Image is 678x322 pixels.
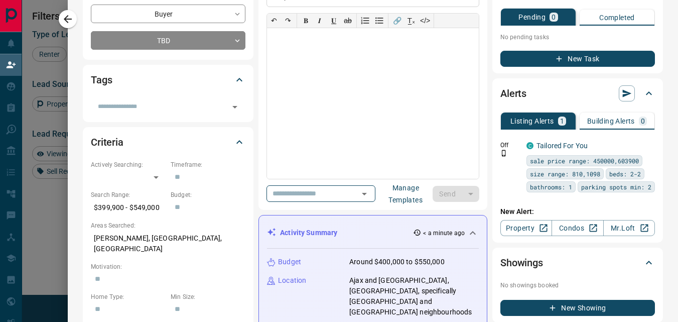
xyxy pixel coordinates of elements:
[500,150,507,157] svg: Push Notification Only
[278,257,301,267] p: Budget
[313,14,327,28] button: 𝑰
[349,257,445,267] p: Around $400,000 to $550,000
[357,187,371,201] button: Open
[536,142,588,150] a: Tailored For You
[171,190,245,199] p: Budget:
[552,220,603,236] a: Condos
[530,169,600,179] span: size range: 810,1098
[500,220,552,236] a: Property
[91,134,123,150] h2: Criteria
[500,30,655,45] p: No pending tasks
[641,118,645,125] p: 0
[331,17,336,25] span: 𝐔
[91,199,166,216] p: $399,900 - $549,000
[500,85,526,101] h2: Alerts
[91,72,112,88] h2: Tags
[500,81,655,105] div: Alerts
[349,275,479,317] p: Ajax and [GEOGRAPHIC_DATA], [GEOGRAPHIC_DATA], specifically [GEOGRAPHIC_DATA] and [GEOGRAPHIC_DAT...
[390,14,404,28] button: 🔗
[171,292,245,301] p: Min Size:
[91,160,166,169] p: Actively Searching:
[327,14,341,28] button: 𝐔
[91,190,166,199] p: Search Range:
[500,51,655,67] button: New Task
[267,224,479,242] div: Activity Summary< a minute ago
[609,169,641,179] span: beds: 2-2
[587,118,635,125] p: Building Alerts
[278,275,306,286] p: Location
[267,14,281,28] button: ↶
[281,14,295,28] button: ↷
[280,228,337,238] p: Activity Summary
[91,292,166,301] p: Home Type:
[341,14,355,28] button: ab
[500,141,520,150] p: Off
[603,220,655,236] a: Mr.Loft
[171,160,245,169] p: Timeframe:
[500,251,655,275] div: Showings
[510,118,554,125] p: Listing Alerts
[599,14,635,21] p: Completed
[552,14,556,21] p: 0
[560,118,564,125] p: 1
[91,31,245,50] div: TBD
[581,182,651,192] span: parking spots min: 2
[530,182,572,192] span: bathrooms: 1
[91,221,245,230] p: Areas Searched:
[378,186,433,202] button: Manage Templates
[433,186,479,202] div: split button
[530,156,639,166] span: sale price range: 450000,603900
[526,142,533,149] div: condos.ca
[228,100,242,114] button: Open
[91,5,245,23] div: Buyer
[358,14,372,28] button: Numbered list
[91,130,245,154] div: Criteria
[423,229,465,238] p: < a minute ago
[418,14,432,28] button: </>
[299,14,313,28] button: 𝐁
[500,300,655,316] button: New Showing
[91,262,245,271] p: Motivation:
[500,281,655,290] p: No showings booked
[404,14,418,28] button: T̲ₓ
[91,230,245,257] p: [PERSON_NAME], [GEOGRAPHIC_DATA], [GEOGRAPHIC_DATA]
[344,17,352,25] s: ab
[500,255,543,271] h2: Showings
[91,68,245,92] div: Tags
[500,206,655,217] p: New Alert:
[372,14,386,28] button: Bullet list
[518,14,546,21] p: Pending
